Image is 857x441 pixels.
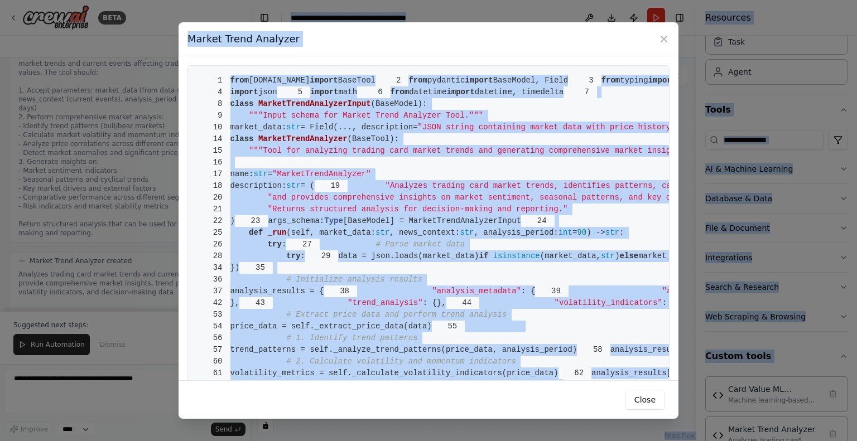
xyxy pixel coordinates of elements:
[338,251,479,260] span: data = json.loads(market_data)
[197,180,230,192] span: 18
[586,228,605,237] span: ) ->
[610,345,690,354] span: analysis_results[
[197,332,230,344] span: 56
[197,367,230,379] span: 61
[348,134,352,143] span: (
[197,145,230,157] span: 15
[418,99,427,108] span: ):
[375,228,389,237] span: str
[385,181,826,190] span: "Analyzes trading card market trends, identifies patterns, calculates volatility indicators, "
[301,251,305,260] span: :
[474,228,558,237] span: , analysis_period:
[540,251,601,260] span: (market_data,
[286,275,422,284] span: # Initialize analysis results
[479,251,489,260] span: if
[301,123,418,132] span: = Field(..., description=
[197,309,230,321] span: 53
[268,216,324,225] span: args_schema:
[239,297,273,309] span: 43
[197,344,230,356] span: 57
[648,76,676,85] span: import
[475,88,564,96] span: datetime, timedelta
[268,228,287,237] span: _run
[197,250,230,262] span: 28
[187,31,300,47] h3: Market Trend Analyzer
[197,122,230,133] span: 10
[197,215,230,227] span: 22
[423,298,446,307] span: : {},
[230,88,258,96] span: import
[258,99,371,108] span: MarketTrendAnalyzerInput
[197,75,230,86] span: 1
[352,134,389,143] span: BaseTool
[408,76,427,85] span: from
[564,86,597,98] span: 7
[493,76,568,85] span: BaseModel, Field
[619,228,624,237] span: :
[638,251,690,260] span: market_data
[375,99,418,108] span: BaseModel
[268,169,272,178] span: =
[391,88,410,96] span: from
[376,240,465,249] span: # Parse market data
[197,157,230,168] span: 16
[197,322,432,331] span: price_data = self._extract_price_data(data)
[662,298,686,307] span: : {},
[197,274,230,285] span: 36
[197,345,577,354] span: trend_patterns = self._analyze_trend_patterns(price_data, analysis_period)
[249,228,263,237] span: def
[197,356,230,367] span: 60
[258,134,348,143] span: MarketTrendAnalyzer
[268,240,282,249] span: try
[324,216,343,225] span: Type
[324,285,358,297] span: 38
[197,86,230,98] span: 4
[315,180,348,192] span: 19
[535,285,569,297] span: 39
[357,86,391,98] span: 6
[197,263,239,272] span: })
[432,321,465,332] span: 55
[591,369,671,377] span: analysis_results[
[615,251,619,260] span: )
[286,239,320,250] span: 27
[197,98,230,110] span: 8
[197,216,235,225] span: )
[197,262,230,274] span: 34
[286,251,300,260] span: try
[338,88,357,96] span: math
[465,76,493,85] span: import
[460,228,474,237] span: str
[427,76,465,85] span: pydantic
[249,146,704,155] span: """Tool for analyzing trading card market trends and generating comprehensive market insights."""
[555,298,662,307] span: "volatility_indicators"
[286,228,291,237] span: (
[605,228,619,237] span: str
[375,75,409,86] span: 2
[230,123,287,132] span: market_data:
[521,215,555,227] span: 24
[230,181,287,190] span: description:
[258,88,277,96] span: json
[197,321,230,332] span: 54
[568,75,601,86] span: 3
[286,181,300,190] span: str
[620,251,639,260] span: else
[197,297,230,309] span: 42
[286,357,516,366] span: # 2. Calculate volatility and momentum indicators
[249,111,483,120] span: """Input schema for Market Trend Analyzer Tool."""
[197,379,230,391] span: 64
[197,239,230,250] span: 26
[254,169,268,178] span: str
[230,76,249,85] span: from
[559,228,572,237] span: int
[230,169,254,178] span: name:
[338,76,375,85] span: BaseTool
[371,99,375,108] span: (
[197,285,230,297] span: 37
[310,88,338,96] span: import
[197,227,230,239] span: 25
[197,298,239,307] span: },
[446,88,474,96] span: import
[432,287,521,295] span: "analysis_metadata"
